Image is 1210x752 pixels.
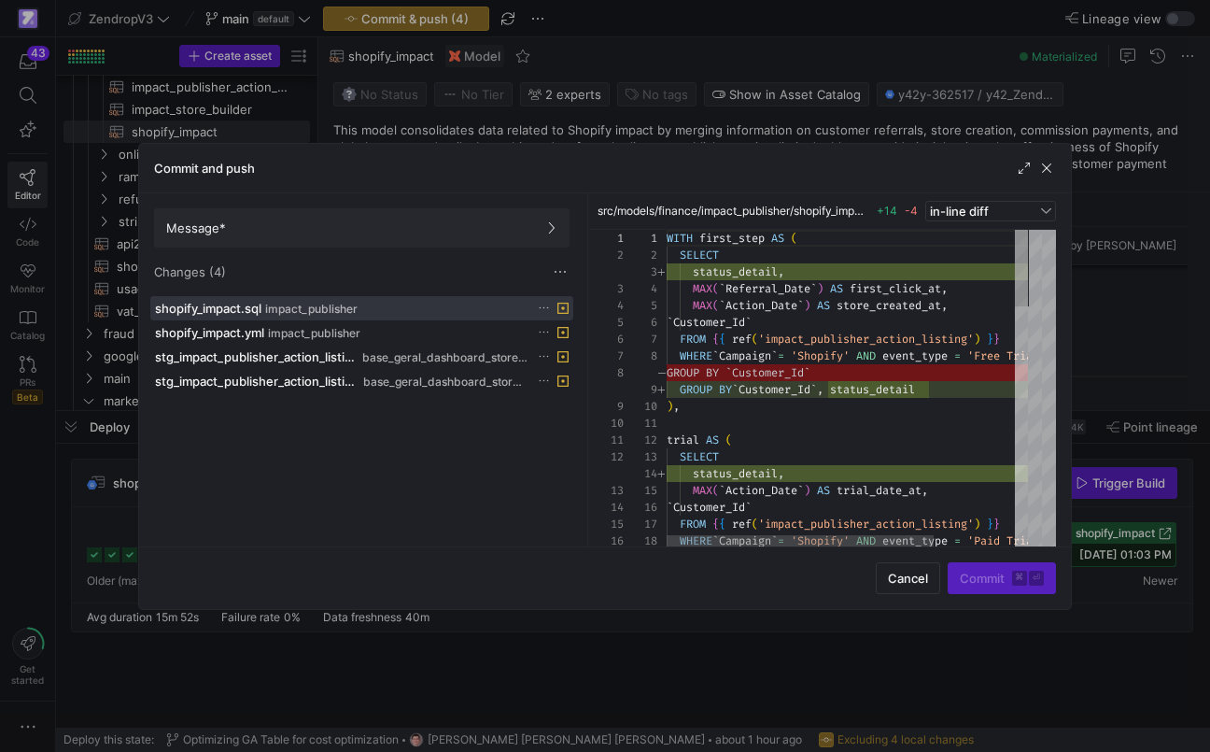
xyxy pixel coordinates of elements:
[598,205,869,218] span: src/models/finance/impact_publisher/shopify_impact.sql
[265,303,358,316] span: impact_publisher
[155,374,359,389] span: stg_impact_publisher_action_listing.yml
[680,533,712,548] span: WHERE
[693,281,712,296] span: MAX
[719,533,771,548] span: Campaign
[166,220,226,235] span: Message*
[624,247,657,263] div: 2
[758,332,974,347] span: 'impact_publisher_action_listing'
[771,348,778,363] span: `
[987,332,993,347] span: }
[673,500,745,515] span: Customer_Id
[712,332,719,347] span: {
[667,500,673,515] span: `
[876,562,940,594] button: Cancel
[680,332,706,347] span: FROM
[719,517,725,532] span: {
[739,382,810,397] span: Customer_Id
[810,382,817,397] span: `
[993,517,1000,532] span: }
[732,517,752,532] span: ref
[624,532,657,549] div: 18
[590,297,624,314] div: 4
[778,533,784,548] span: =
[712,483,719,498] span: (
[888,571,928,586] span: Cancel
[590,230,624,247] div: 1
[719,332,725,347] span: {
[150,345,573,369] button: stg_impact_publisher_action_listing.sqlbase_geral_dashboard_storebuild
[154,208,570,248] button: Message*
[974,332,980,347] span: )
[712,281,719,296] span: (
[719,348,771,363] span: Campaign
[624,465,657,482] div: 14
[363,376,528,389] span: base_geral_dashboard_storebuild
[624,432,657,448] div: 12
[967,533,1072,548] span: 'Paid Trial API'
[797,483,804,498] span: `
[624,516,657,532] div: 17
[745,315,752,330] span: `
[771,231,784,246] span: AS
[752,517,758,532] span: (
[778,348,784,363] span: =
[732,382,739,397] span: `
[590,348,624,364] div: 7
[155,349,359,364] span: stg_impact_publisher_action_listing.sql
[667,433,699,447] span: trial
[905,204,918,218] span: -4
[797,298,804,313] span: `
[590,432,624,448] div: 11
[810,281,817,296] span: `
[590,415,624,432] div: 10
[154,161,255,176] h3: Commit and push
[719,298,725,313] span: `
[778,466,784,481] span: ,
[693,264,778,279] span: status_detail
[771,533,778,548] span: `
[725,281,810,296] span: Referral_Date
[725,298,797,313] span: Action_Date
[712,348,719,363] span: `
[778,264,784,279] span: ,
[693,466,778,481] span: status_detail
[922,483,928,498] span: ,
[680,248,719,262] span: SELECT
[725,433,732,447] span: (
[758,517,974,532] span: 'impact_publisher_action_listing'
[624,499,657,516] div: 16
[590,516,624,532] div: 15
[752,332,758,347] span: (
[680,517,706,532] span: FROM
[817,298,830,313] span: AS
[624,398,657,415] div: 10
[624,297,657,314] div: 5
[954,533,961,548] span: =
[590,398,624,415] div: 9
[624,348,657,364] div: 8
[624,263,657,280] div: 3
[624,448,657,465] div: 13
[719,382,732,397] span: BY
[693,298,712,313] span: MAX
[590,364,624,381] div: 8
[154,264,226,279] span: Changes (4)
[590,448,624,465] div: 12
[804,483,810,498] span: )
[804,298,810,313] span: )
[719,281,725,296] span: `
[590,532,624,549] div: 16
[791,231,797,246] span: (
[680,449,719,464] span: SELECT
[830,281,843,296] span: AS
[967,348,1072,363] span: 'Free Trial API'
[624,482,657,499] div: 15
[817,281,823,296] span: )
[624,314,657,331] div: 6
[745,500,752,515] span: `
[699,231,765,246] span: first_step
[732,332,752,347] span: ref
[624,415,657,432] div: 11
[987,517,993,532] span: }
[830,382,915,397] span: status_detail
